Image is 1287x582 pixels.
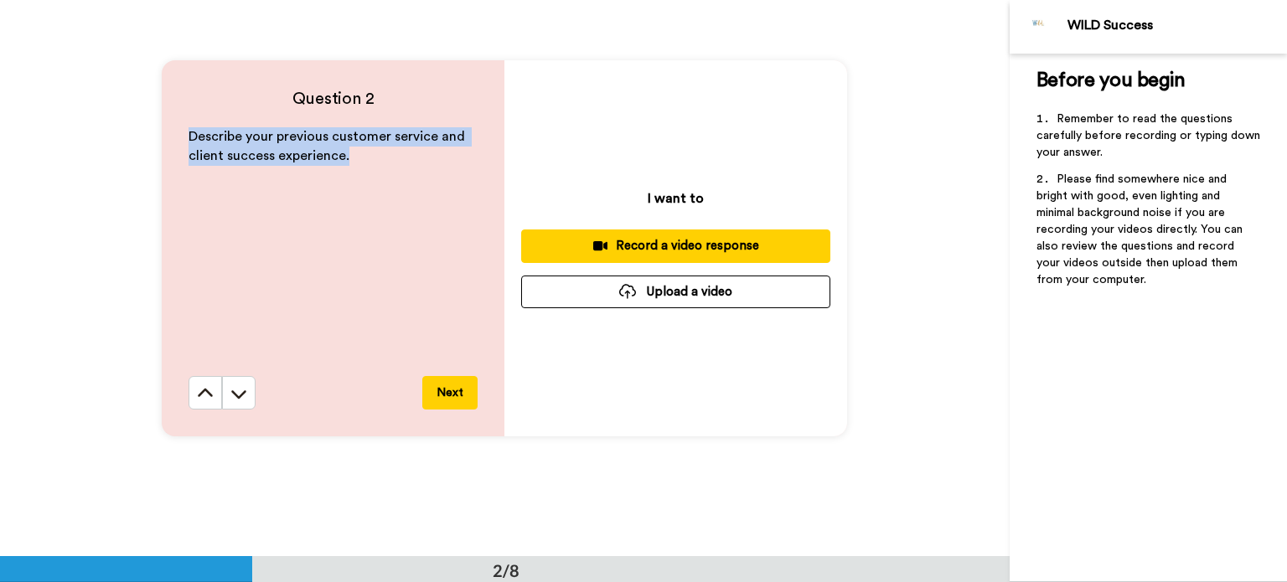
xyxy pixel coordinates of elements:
[521,229,830,262] button: Record a video response
[1067,18,1286,33] div: WILD Success
[648,188,704,209] p: I want to
[1036,113,1264,158] span: Remember to read the questions carefully before recording or typing down your answer.
[1036,70,1185,90] span: Before you begin
[422,376,478,409] button: Next
[1036,173,1246,286] span: Please find somewhere nice and bright with good, even lighting and minimal background noise if yo...
[535,237,817,255] div: Record a video response
[466,559,546,582] div: 2/8
[521,276,830,308] button: Upload a video
[189,130,468,162] span: Describe your previous customer service and client success experience.
[189,87,478,111] h4: Question 2
[1019,7,1059,47] img: Profile Image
